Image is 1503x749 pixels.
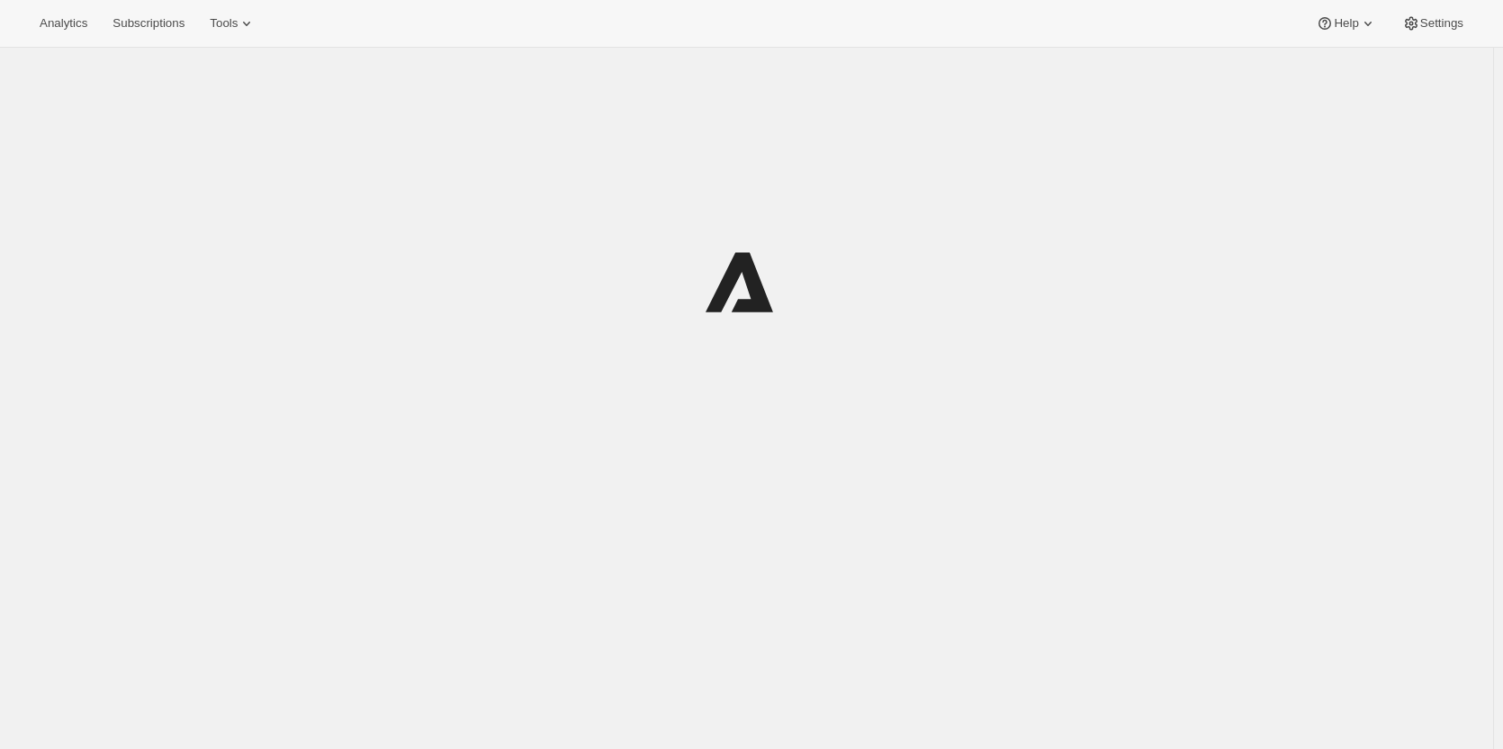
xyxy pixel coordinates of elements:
span: Help [1334,16,1358,31]
button: Settings [1391,11,1474,36]
button: Tools [199,11,266,36]
button: Analytics [29,11,98,36]
span: Settings [1420,16,1463,31]
button: Subscriptions [102,11,195,36]
span: Analytics [40,16,87,31]
span: Subscriptions [112,16,184,31]
span: Tools [210,16,238,31]
button: Help [1305,11,1387,36]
